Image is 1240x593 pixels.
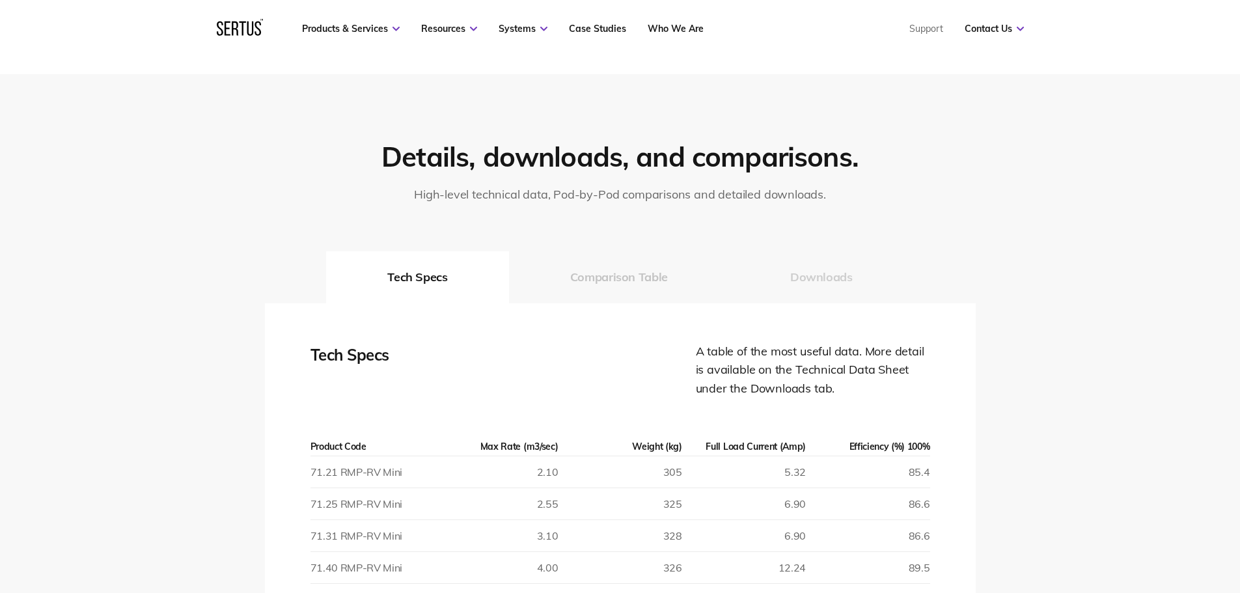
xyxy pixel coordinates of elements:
[1006,442,1240,593] iframe: Chat Widget
[310,342,441,398] div: Tech Specs
[729,251,914,303] button: Downloads
[909,23,943,34] a: Support
[310,488,434,519] td: 71.25 RMP-RV Mini
[558,551,682,583] td: 326
[696,342,930,398] div: A table of the most useful data. More detail is available on the Technical Data Sheet under the D...
[569,23,626,34] a: Case Studies
[682,437,806,456] th: Full Load Current (Amp)
[682,551,806,583] td: 12.24
[806,456,930,488] td: 85.4
[509,251,729,303] button: Comparison Table
[558,519,682,551] td: 328
[434,488,558,519] td: 2.55
[558,488,682,519] td: 325
[434,551,558,583] td: 4.00
[310,551,434,583] td: 71.40 RMP-RV Mini
[682,488,806,519] td: 6.90
[434,437,558,456] th: Max Rate (m3/sec)
[648,23,704,34] a: Who We Are
[558,456,682,488] td: 305
[806,488,930,519] td: 86.6
[434,519,558,551] td: 3.10
[310,456,434,488] td: 71.21 RMP-RV Mini
[310,187,930,202] p: High-level technical data, Pod-by-Pod comparisons and detailed downloads.
[302,23,400,34] a: Products & Services
[682,519,806,551] td: 6.90
[806,551,930,583] td: 89.5
[806,437,930,456] th: Efficiency (%) 100%
[434,456,558,488] td: 2.10
[682,456,806,488] td: 5.32
[965,23,1024,34] a: Contact Us
[499,23,547,34] a: Systems
[310,519,434,551] td: 71.31 RMP-RV Mini
[310,437,434,456] th: Product Code
[558,437,682,456] th: Weight (kg)
[421,23,477,34] a: Resources
[806,519,930,551] td: 86.6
